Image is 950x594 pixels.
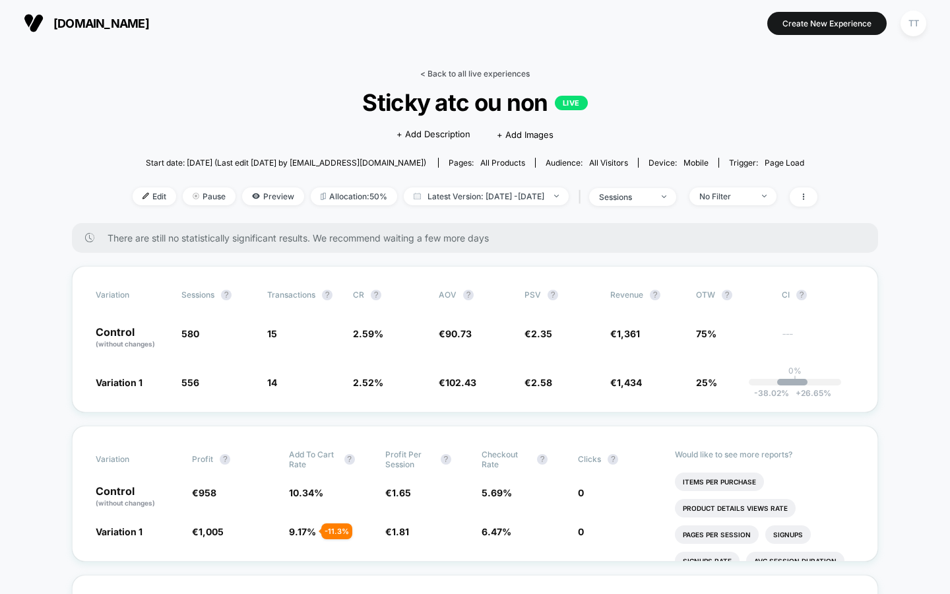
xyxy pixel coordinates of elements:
[183,187,236,205] span: Pause
[610,328,640,339] span: €
[746,552,844,570] li: Avg Session Duration
[221,290,232,300] button: ?
[722,290,732,300] button: ?
[289,449,338,469] span: Add To Cart Rate
[782,290,854,300] span: CI
[396,128,470,141] span: + Add Description
[578,454,601,464] span: Clicks
[675,449,855,459] p: Would like to see more reports?
[20,13,153,34] button: [DOMAIN_NAME]
[108,232,852,244] span: There are still no statistically significant results. We recommend waiting a few more days
[578,487,584,498] span: 0
[578,526,584,537] span: 0
[96,377,142,388] span: Variation 1
[167,88,783,116] span: Sticky atc ou non
[199,487,216,498] span: 958
[441,454,451,465] button: ?
[96,526,142,537] span: Variation 1
[610,290,643,300] span: Revenue
[531,328,552,339] span: 2.35
[696,328,716,339] span: 75%
[754,388,789,398] span: -38.02 %
[371,290,381,300] button: ?
[420,69,530,79] a: < Back to all live experiences
[608,454,618,465] button: ?
[445,377,476,388] span: 102.43
[589,158,628,168] span: All Visitors
[696,290,769,300] span: OTW
[480,158,525,168] span: all products
[96,486,179,508] p: Control
[554,195,559,197] img: end
[96,449,168,469] span: Variation
[531,377,552,388] span: 2.58
[96,290,168,300] span: Variation
[794,376,796,385] p: |
[696,377,717,388] span: 25%
[762,195,767,197] img: end
[546,158,628,168] div: Audience:
[675,473,764,491] li: Items Per Purchase
[220,454,230,465] button: ?
[96,327,168,349] p: Control
[789,388,831,398] span: 26.65 %
[96,340,155,348] span: (without changes)
[267,328,277,339] span: 15
[729,158,804,168] div: Trigger:
[353,377,383,388] span: 2.52 %
[575,187,589,207] span: |
[449,158,525,168] div: Pages:
[767,12,887,35] button: Create New Experience
[482,526,511,537] span: 6.47 %
[675,499,796,517] li: Product Details Views Rate
[675,552,740,570] li: Signups Rate
[796,388,801,398] span: +
[463,290,474,300] button: ?
[610,377,642,388] span: €
[439,377,476,388] span: €
[414,193,421,199] img: calendar
[242,187,304,205] span: Preview
[192,487,216,498] span: €
[497,129,554,140] span: + Add Images
[796,290,807,300] button: ?
[353,290,364,300] span: CR
[901,11,926,36] div: TT
[392,487,411,498] span: 1.65
[385,487,411,498] span: €
[683,158,709,168] span: mobile
[181,377,199,388] span: 556
[765,525,811,544] li: Signups
[638,158,718,168] span: Device:
[439,290,457,300] span: AOV
[142,193,149,199] img: edit
[555,96,588,110] p: LIVE
[321,193,326,200] img: rebalance
[482,487,512,498] span: 5.69 %
[404,187,569,205] span: Latest Version: [DATE] - [DATE]
[699,191,752,201] div: No Filter
[344,454,355,465] button: ?
[662,195,666,198] img: end
[181,328,199,339] span: 580
[617,328,640,339] span: 1,361
[782,330,854,349] span: ---
[524,290,541,300] span: PSV
[650,290,660,300] button: ?
[192,526,224,537] span: €
[897,10,930,37] button: TT
[289,487,323,498] span: 10.34 %
[53,16,149,30] span: [DOMAIN_NAME]
[181,290,214,300] span: Sessions
[24,13,44,33] img: Visually logo
[548,290,558,300] button: ?
[199,526,224,537] span: 1,005
[765,158,804,168] span: Page Load
[192,454,213,464] span: Profit
[96,499,155,507] span: (without changes)
[392,526,409,537] span: 1.81
[524,377,552,388] span: €
[267,290,315,300] span: Transactions
[788,366,802,376] p: 0%
[385,449,434,469] span: Profit Per Session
